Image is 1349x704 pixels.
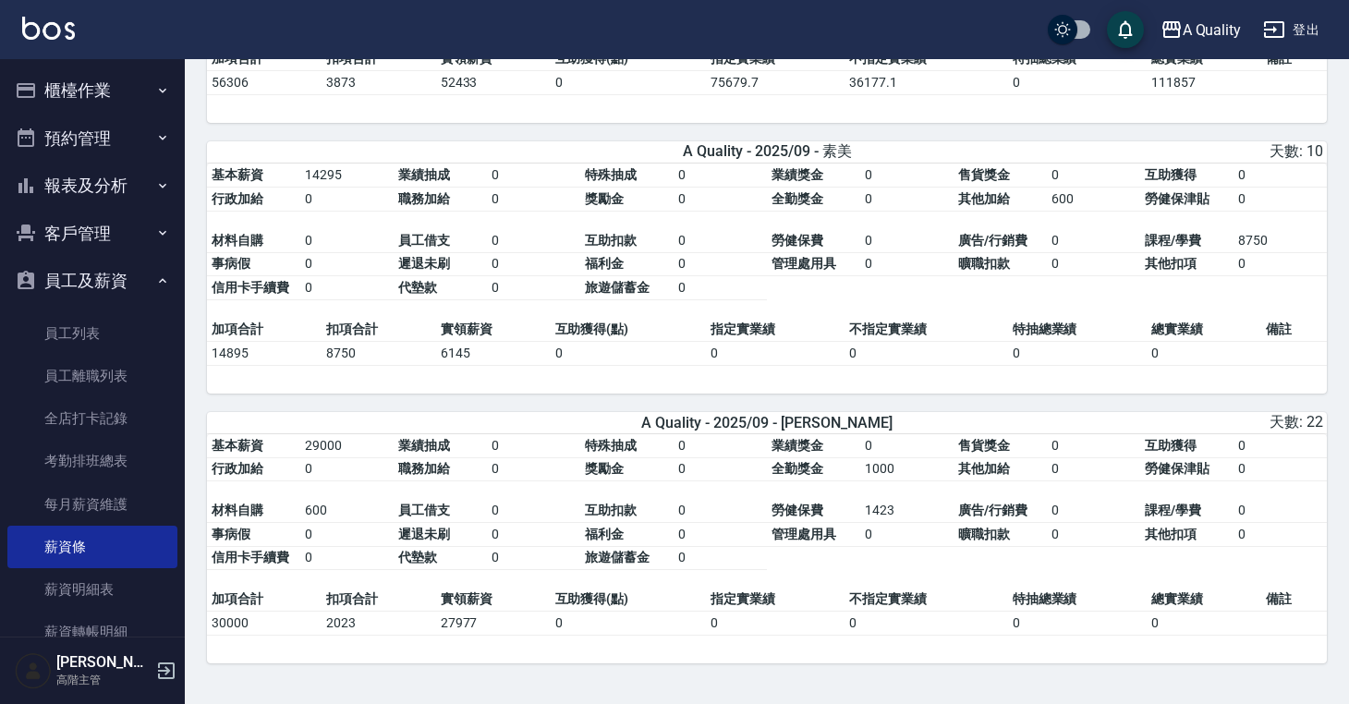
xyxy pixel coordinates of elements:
[212,503,263,517] span: 材料自購
[398,438,450,453] span: 業績抽成
[1147,318,1261,342] td: 總實業績
[1145,438,1197,453] span: 互助獲得
[845,71,1007,95] td: 36177.1
[300,546,394,570] td: 0
[436,71,551,95] td: 52433
[772,233,823,248] span: 勞健保費
[956,413,1323,432] div: 天數: 22
[706,341,845,365] td: 0
[585,280,650,295] span: 旅遊儲蓄金
[212,527,250,541] span: 事病假
[1107,11,1144,48] button: save
[706,71,845,95] td: 75679.7
[436,588,551,612] td: 實領薪資
[585,503,637,517] span: 互助扣款
[1261,588,1327,612] td: 備註
[1145,167,1197,182] span: 互助獲得
[487,188,580,212] td: 0
[641,414,893,431] span: A Quality - 2025/09 - [PERSON_NAME]
[7,397,177,440] a: 全店打卡記錄
[398,503,450,517] span: 員工借支
[674,546,767,570] td: 0
[7,115,177,163] button: 預約管理
[585,461,624,476] span: 獎勵金
[860,252,954,276] td: 0
[398,256,450,271] span: 遲退未刷
[674,499,767,523] td: 0
[1256,13,1327,47] button: 登出
[585,256,624,271] span: 福利金
[772,167,823,182] span: 業績獎金
[1145,256,1197,271] span: 其他扣項
[845,341,1007,365] td: 0
[860,457,954,481] td: 1000
[1234,188,1327,212] td: 0
[585,233,637,248] span: 互助扣款
[207,341,322,365] td: 14895
[322,71,436,95] td: 3873
[207,71,322,95] td: 56306
[212,550,289,564] span: 信用卡手續費
[487,252,580,276] td: 0
[487,523,580,547] td: 0
[436,341,551,365] td: 6145
[551,588,707,612] td: 互助獲得(點)
[1008,612,1147,636] td: 0
[398,167,450,182] span: 業績抽成
[860,434,954,458] td: 0
[772,527,836,541] span: 管理處用具
[958,527,1010,541] span: 曠職扣款
[860,188,954,212] td: 0
[212,438,263,453] span: 基本薪資
[487,434,580,458] td: 0
[1008,71,1147,95] td: 0
[674,164,767,188] td: 0
[212,280,289,295] span: 信用卡手續費
[958,233,1027,248] span: 廣告/行銷費
[1145,233,1201,248] span: 課程/學費
[1234,164,1327,188] td: 0
[300,434,394,458] td: 29000
[300,523,394,547] td: 0
[1047,434,1140,458] td: 0
[212,233,263,248] span: 材料自購
[300,188,394,212] td: 0
[772,461,823,476] span: 全勤獎金
[1234,523,1327,547] td: 0
[1145,191,1209,206] span: 勞健保津貼
[706,588,845,612] td: 指定實業績
[674,523,767,547] td: 0
[860,523,954,547] td: 0
[22,17,75,40] img: Logo
[1145,503,1201,517] span: 課程/學費
[845,612,1007,636] td: 0
[322,318,436,342] td: 扣項合計
[860,164,954,188] td: 0
[772,438,823,453] span: 業績獎金
[1234,499,1327,523] td: 0
[683,142,852,162] span: A Quality - 2025/09 - 素美
[56,653,151,672] h5: [PERSON_NAME]
[487,499,580,523] td: 0
[1147,612,1261,636] td: 0
[300,276,394,300] td: 0
[706,318,845,342] td: 指定實業績
[1145,461,1209,476] span: 勞健保津貼
[1147,71,1261,95] td: 111857
[487,546,580,570] td: 0
[772,191,823,206] span: 全勤獎金
[551,341,707,365] td: 0
[212,191,263,206] span: 行政加給
[1047,457,1140,481] td: 0
[1234,252,1327,276] td: 0
[1008,588,1147,612] td: 特抽總業績
[958,438,1010,453] span: 售貨獎金
[860,499,954,523] td: 1423
[1234,434,1327,458] td: 0
[551,612,707,636] td: 0
[436,612,551,636] td: 27977
[1047,252,1140,276] td: 0
[1047,499,1140,523] td: 0
[958,167,1010,182] span: 售貨獎金
[300,252,394,276] td: 0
